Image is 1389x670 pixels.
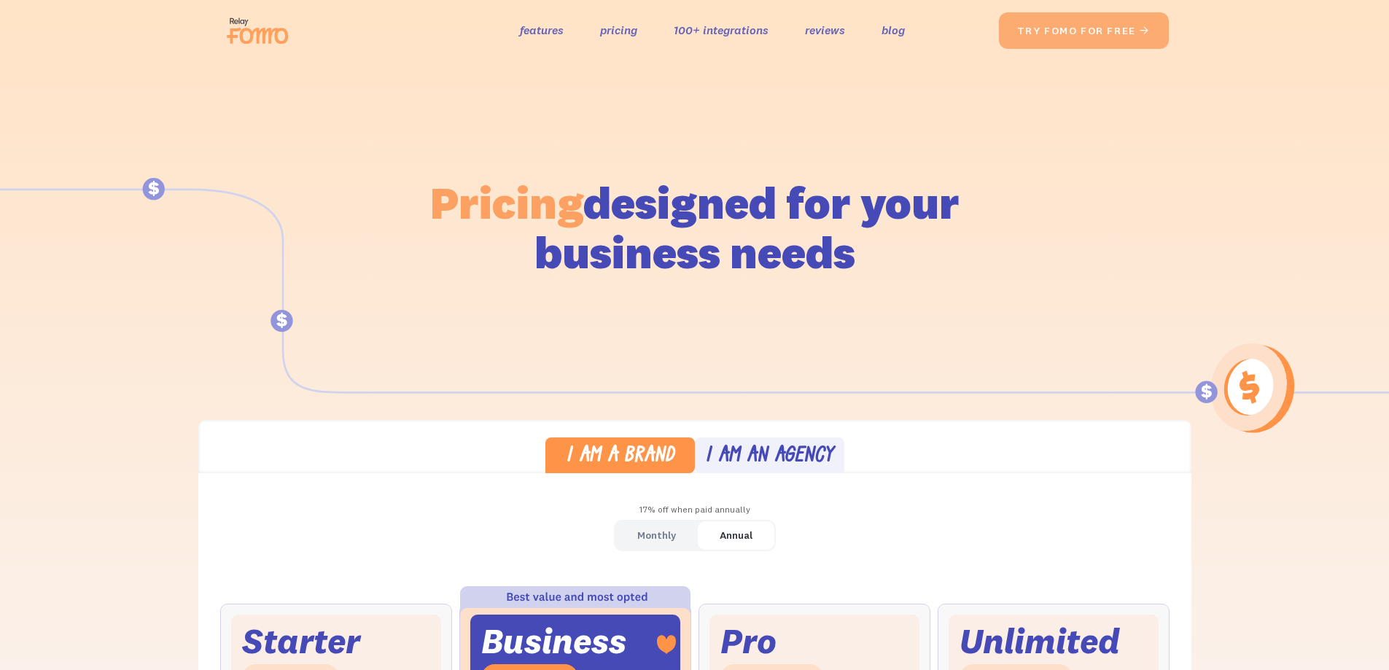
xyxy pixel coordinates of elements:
div: Pro [720,626,777,657]
div: I am an agency [705,446,833,467]
div: Unlimited [960,626,1120,657]
span:  [1139,24,1151,37]
div: 17% off when paid annually [198,499,1191,521]
div: Starter [242,626,360,657]
span: Pricing [430,174,583,230]
a: blog [882,20,905,41]
div: Annual [720,525,752,546]
a: pricing [600,20,637,41]
div: Monthly [637,525,676,546]
a: reviews [805,20,845,41]
a: try fomo for free [999,12,1169,49]
a: features [520,20,564,41]
h1: designed for your business needs [429,178,960,277]
div: Business [481,626,626,657]
div: I am a brand [566,446,674,467]
a: 100+ integrations [674,20,769,41]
